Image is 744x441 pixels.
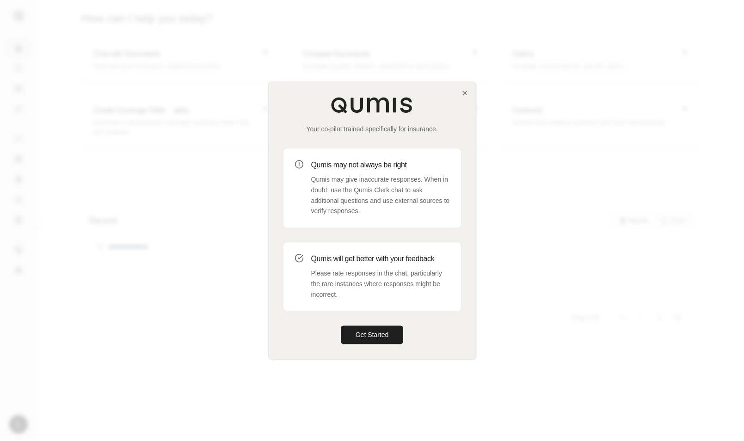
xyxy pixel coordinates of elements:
[311,253,450,264] h3: Qumis will get better with your feedback
[341,326,404,344] button: Get Started
[311,174,450,216] p: Qumis may give inaccurate responses. When in doubt, use the Qumis Clerk chat to ask additional qu...
[283,124,461,134] p: Your co-pilot trained specifically for insurance.
[331,97,414,113] img: Qumis Logo
[311,268,450,300] p: Please rate responses in the chat, particularly the rare instances where responses might be incor...
[311,159,450,171] h3: Qumis may not always be right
